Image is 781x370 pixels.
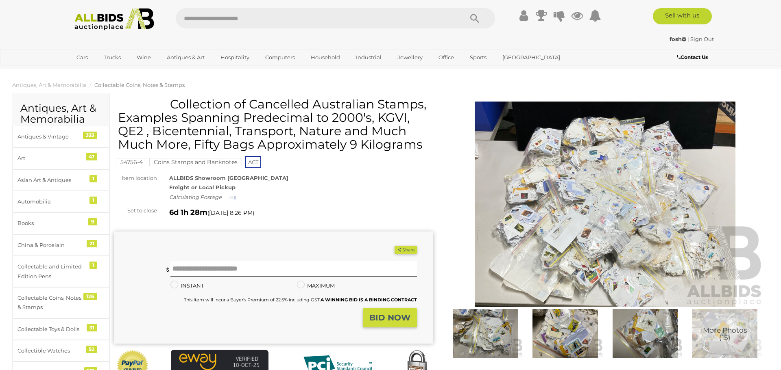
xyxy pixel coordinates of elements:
[12,82,86,88] a: Antiques, Art & Memorabilia
[351,51,387,64] a: Industrial
[12,318,109,340] a: Collectable Toys & Dolls 31
[169,194,222,200] i: Calculating Postage
[690,36,714,42] a: Sign Out
[89,197,97,204] div: 1
[369,313,410,322] strong: BID NOW
[17,197,85,206] div: Automobilia
[465,51,492,64] a: Sports
[116,159,147,165] a: 54756-4
[108,173,163,183] div: Item location
[363,308,417,327] button: BID NOW
[98,51,126,64] a: Trucks
[12,287,109,318] a: Collectable Coins, Notes & Stamps 126
[20,103,101,125] h2: Antiques, Art & Memorabilia
[677,53,710,62] a: Contact Us
[17,219,85,228] div: Books
[17,293,85,312] div: Collectable Coins, Notes & Stamps
[12,169,109,191] a: Asian Art & Antiques 1
[12,147,109,169] a: Art 47
[88,218,97,225] div: 9
[385,246,393,254] li: Watch this item
[454,8,495,28] button: Search
[527,309,603,358] img: Collection of Cancelled Australian Stamps, Examples Spanning Predecimal to 2000's, KGVI, QE2 , Bi...
[703,327,747,342] span: More Photos (15)
[12,212,109,234] a: Books 9
[260,51,300,64] a: Computers
[17,240,85,250] div: China & Porcelain
[215,51,255,64] a: Hospitality
[12,256,109,287] a: Collectable and Limited Edition Pens 1
[89,262,97,269] div: 1
[12,126,109,147] a: Antiques & Vintage 333
[670,36,687,42] a: fosh
[108,206,163,215] div: Set to close
[131,51,156,64] a: Wine
[169,175,288,181] strong: ALLBIDS Showroom [GEOGRAPHIC_DATA]
[17,346,85,355] div: Collectible Watches
[653,8,712,24] a: Sell with us
[118,97,431,151] h1: Collection of Cancelled Australian Stamps, Examples Spanning Predecimal to 2000's, KGVI, QE2 , Bi...
[87,240,97,247] div: 21
[149,158,242,166] mark: Coins Stamps and Banknotes
[447,309,523,358] img: Collection of Cancelled Australian Stamps, Examples Spanning Predecimal to 2000's, KGVI, QE2 , Bi...
[395,246,417,254] button: Share
[433,51,459,64] a: Office
[70,8,158,30] img: Allbids.com.au
[392,51,428,64] a: Jewellery
[687,309,763,358] a: More Photos(15)
[86,153,97,160] div: 47
[17,325,85,334] div: Collectable Toys & Dolls
[321,297,417,303] b: A WINNING BID IS A BINDING CONTRACT
[12,191,109,212] a: Automobilia 1
[207,210,254,216] span: ( )
[12,340,109,361] a: Collectible Watches 52
[687,36,689,42] span: |
[607,309,683,358] img: Collection of Cancelled Australian Stamps, Examples Spanning Predecimal to 2000's, KGVI, QE2 , Bi...
[209,209,253,216] span: [DATE] 8:26 PM
[83,132,97,139] div: 333
[89,175,97,182] div: 1
[83,293,97,300] div: 126
[87,324,97,331] div: 31
[149,159,242,165] a: Coins Stamps and Banknotes
[184,297,417,303] small: This Item will incur a Buyer's Premium of 22.5% including GST.
[170,281,204,290] label: INSTANT
[670,36,686,42] strong: fosh
[677,54,708,60] b: Contact Us
[161,51,210,64] a: Antiques & Art
[229,195,236,200] img: small-loading.gif
[305,51,345,64] a: Household
[169,208,207,217] strong: 6d 1h 28m
[17,175,85,185] div: Asian Art & Antiques
[86,346,97,353] div: 52
[445,102,765,307] img: Collection of Cancelled Australian Stamps, Examples Spanning Predecimal to 2000's, KGVI, QE2 , Bi...
[17,262,85,281] div: Collectable and Limited Edition Pens
[497,51,565,64] a: [GEOGRAPHIC_DATA]
[687,309,763,358] img: Collection of Cancelled Australian Stamps, Examples Spanning Predecimal to 2000's, KGVI, QE2 , Bi...
[17,154,85,163] div: Art
[297,281,335,290] label: MAXIMUM
[12,234,109,256] a: China & Porcelain 21
[94,82,185,88] a: Collectable Coins, Notes & Stamps
[245,156,261,168] span: ACT
[169,184,236,190] strong: Freight or Local Pickup
[17,132,85,141] div: Antiques & Vintage
[71,51,93,64] a: Cars
[116,158,147,166] mark: 54756-4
